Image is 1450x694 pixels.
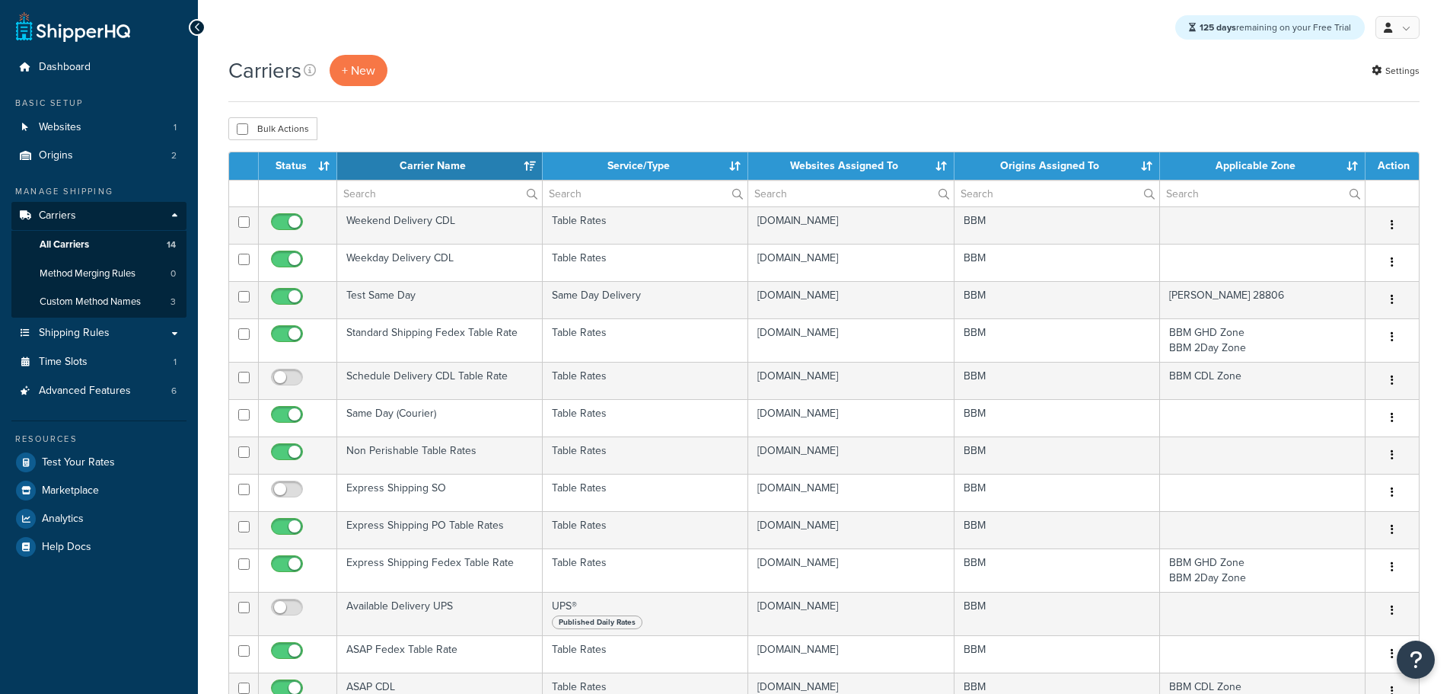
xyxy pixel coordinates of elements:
[748,399,954,437] td: [DOMAIN_NAME]
[11,288,186,316] li: Custom Method Names
[11,288,186,316] a: Custom Method Names 3
[748,548,954,592] td: [DOMAIN_NAME]
[1160,362,1366,399] td: BBM CDL Zone
[1372,60,1420,82] a: Settings
[954,181,1159,206] input: Search
[543,206,748,244] td: Table Rates
[543,548,748,592] td: Table Rates
[11,377,186,405] a: Advanced Features 6
[543,181,747,206] input: Search
[748,318,954,362] td: [DOMAIN_NAME]
[543,152,748,180] th: Service/Type: activate to sort column ascending
[40,267,135,280] span: Method Merging Rules
[11,97,186,110] div: Basic Setup
[337,399,543,437] td: Same Day (Courier)
[1160,318,1366,362] td: BBM GHD Zone BBM 2Day Zone
[337,635,543,673] td: ASAP Fedex Table Rate
[748,244,954,281] td: [DOMAIN_NAME]
[543,474,748,511] td: Table Rates
[39,385,131,398] span: Advanced Features
[748,474,954,511] td: [DOMAIN_NAME]
[11,260,186,288] a: Method Merging Rules 0
[337,362,543,399] td: Schedule Delivery CDL Table Rate
[337,511,543,548] td: Express Shipping PO Table Rates
[748,437,954,474] td: [DOMAIN_NAME]
[748,635,954,673] td: [DOMAIN_NAME]
[1175,15,1365,40] div: remaining on your Free Trial
[228,56,301,85] h1: Carriers
[954,244,1160,281] td: BBM
[748,592,954,635] td: [DOMAIN_NAME]
[11,449,186,476] a: Test Your Rates
[228,117,317,140] button: Bulk Actions
[748,362,954,399] td: [DOMAIN_NAME]
[40,296,141,309] span: Custom Method Names
[1397,641,1435,679] button: Open Resource Center
[39,209,76,222] span: Carriers
[543,281,748,318] td: Same Day Delivery
[259,152,337,180] th: Status: activate to sort column ascending
[1160,281,1366,318] td: [PERSON_NAME] 28806
[42,485,99,497] span: Marketplace
[174,356,177,369] span: 1
[1160,181,1365,206] input: Search
[170,267,176,280] span: 0
[11,477,186,504] a: Marketplace
[954,281,1160,318] td: BBM
[11,231,186,259] a: All Carriers 14
[543,399,748,437] td: Table Rates
[954,474,1160,511] td: BBM
[1200,21,1236,34] strong: 125 days
[337,152,543,180] th: Carrier Name: activate to sort column ascending
[11,142,186,170] a: Origins 2
[330,55,387,86] button: + New
[11,231,186,259] li: All Carriers
[552,616,642,629] span: Published Daily Rates
[337,437,543,474] td: Non Perishable Table Rates
[1366,152,1419,180] th: Action
[543,244,748,281] td: Table Rates
[11,377,186,405] li: Advanced Features
[748,511,954,548] td: [DOMAIN_NAME]
[11,348,186,376] li: Time Slots
[337,181,542,206] input: Search
[954,437,1160,474] td: BBM
[11,433,186,446] div: Resources
[11,185,186,198] div: Manage Shipping
[11,114,186,142] a: Websites 1
[954,635,1160,673] td: BBM
[543,635,748,673] td: Table Rates
[337,318,543,362] td: Standard Shipping Fedex Table Rate
[748,181,953,206] input: Search
[42,541,91,554] span: Help Docs
[1160,152,1366,180] th: Applicable Zone: activate to sort column ascending
[40,238,89,251] span: All Carriers
[543,318,748,362] td: Table Rates
[11,202,186,318] li: Carriers
[11,260,186,288] li: Method Merging Rules
[954,318,1160,362] td: BBM
[11,533,186,561] a: Help Docs
[171,385,177,398] span: 6
[11,319,186,347] li: Shipping Rules
[11,114,186,142] li: Websites
[11,202,186,230] a: Carriers
[337,244,543,281] td: Weekday Delivery CDL
[748,206,954,244] td: [DOMAIN_NAME]
[39,61,91,74] span: Dashboard
[543,592,748,635] td: UPS®
[337,548,543,592] td: Express Shipping Fedex Table Rate
[1160,548,1366,592] td: BBM GHD Zone BBM 2Day Zone
[337,281,543,318] td: Test Same Day
[39,327,110,340] span: Shipping Rules
[42,456,115,469] span: Test Your Rates
[11,53,186,82] a: Dashboard
[954,362,1160,399] td: BBM
[11,505,186,532] a: Analytics
[337,592,543,635] td: Available Delivery UPS
[543,362,748,399] td: Table Rates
